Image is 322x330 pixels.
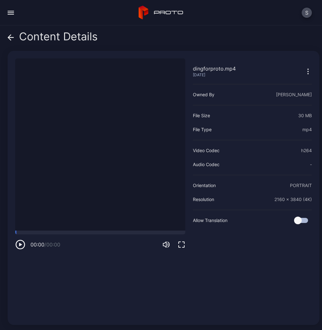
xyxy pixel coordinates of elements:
[193,182,216,189] div: Orientation
[298,112,312,119] div: 30 MB
[15,58,185,231] video: Sorry, your browser doesn‘t support embedded videos
[44,241,60,248] span: / 00:00
[310,161,312,168] div: -
[193,217,227,224] div: Allow Translation
[193,196,214,203] div: Resolution
[302,8,312,18] button: S
[193,72,236,77] div: [DATE]
[193,112,210,119] div: File Size
[301,147,312,154] div: h264
[276,91,312,98] div: [PERSON_NAME]
[193,65,236,72] div: dingforproto.mp4
[274,196,312,203] div: 2160 x 3840 (4K)
[30,241,60,248] div: 00:00
[290,182,312,189] div: PORTRAIT
[193,147,220,154] div: Video Codec
[193,126,212,133] div: File Type
[193,161,220,168] div: Audio Codec
[302,126,312,133] div: mp4
[193,91,214,98] div: Owned By
[8,30,98,46] div: Content Details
